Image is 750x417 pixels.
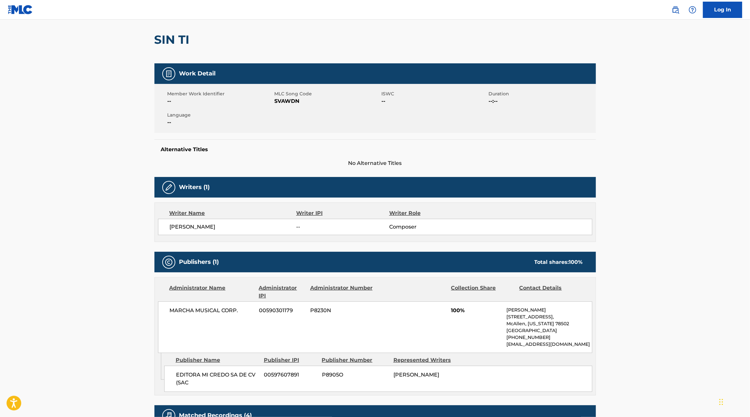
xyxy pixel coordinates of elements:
div: Publisher IPI [264,356,317,364]
span: -- [296,223,389,231]
span: 100 % [569,259,583,265]
span: [PERSON_NAME] [170,223,296,231]
p: [GEOGRAPHIC_DATA] [506,327,592,334]
h5: Alternative Titles [161,146,589,153]
div: Collection Share [451,284,514,300]
div: Total shares: [535,258,583,266]
p: [PERSON_NAME] [506,307,592,313]
span: No Alternative Titles [154,159,596,167]
span: EDITORA MI CREDO SA DE CV (SAC [176,371,259,387]
h2: SIN TI [154,32,193,47]
span: MLC Song Code [275,90,380,97]
img: Work Detail [165,70,173,78]
div: Writer Role [389,209,474,217]
span: -- [168,119,273,126]
div: Administrator Number [310,284,374,300]
img: Writers [165,184,173,191]
span: 100% [451,307,502,314]
div: Help [686,3,699,16]
div: Contact Details [519,284,583,300]
span: Duration [489,90,594,97]
span: Language [168,112,273,119]
div: Administrator IPI [259,284,305,300]
span: -- [382,97,487,105]
span: P8905O [322,371,389,379]
div: Widget de chat [717,386,750,417]
p: [PHONE_NUMBER] [506,334,592,341]
span: 00597607891 [264,371,317,379]
div: Publisher Name [176,356,259,364]
div: Administrator Name [169,284,254,300]
div: Arrastrar [719,392,723,412]
span: [PERSON_NAME] [393,372,439,378]
h5: Work Detail [179,70,216,77]
a: Log In [703,2,742,18]
span: 00590301179 [259,307,305,314]
span: P8230N [310,307,374,314]
span: MARCHA MUSICAL CORP. [170,307,254,314]
span: ISWC [382,90,487,97]
div: Publisher Number [322,356,389,364]
img: MLC Logo [8,5,33,14]
span: SVAWDN [275,97,380,105]
p: [STREET_ADDRESS], [506,313,592,320]
img: search [672,6,679,14]
div: Writer IPI [296,209,389,217]
h5: Publishers (1) [179,258,219,266]
span: Member Work Identifier [168,90,273,97]
span: Composer [389,223,474,231]
a: Public Search [669,3,682,16]
img: Publishers [165,258,173,266]
span: -- [168,97,273,105]
div: Writer Name [169,209,296,217]
div: Represented Writers [393,356,460,364]
iframe: Chat Widget [717,386,750,417]
img: help [689,6,696,14]
p: [EMAIL_ADDRESS][DOMAIN_NAME] [506,341,592,348]
p: McAllen, [US_STATE] 78502 [506,320,592,327]
span: --:-- [489,97,594,105]
h5: Writers (1) [179,184,210,191]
